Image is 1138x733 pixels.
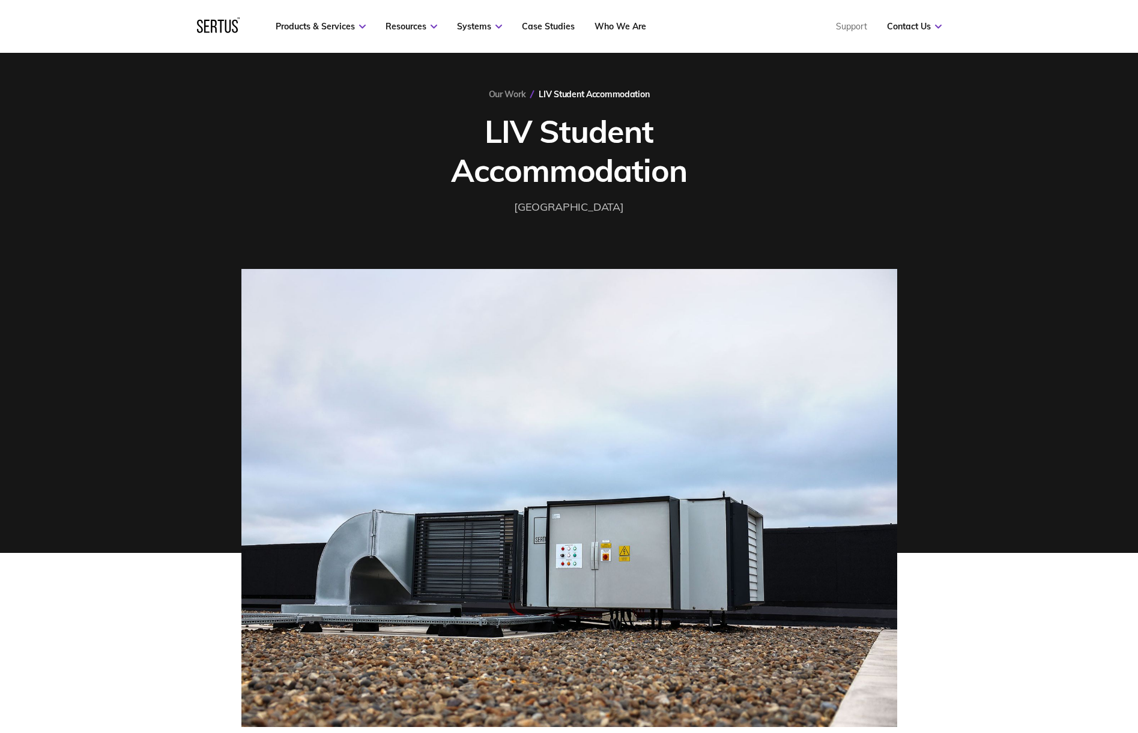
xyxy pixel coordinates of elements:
[276,21,366,32] a: Products & Services
[374,112,764,190] h1: LIV Student Accommodation
[595,21,646,32] a: Who We Are
[457,21,502,32] a: Systems
[887,21,942,32] a: Contact Us
[922,594,1138,733] iframe: Chat Widget
[514,199,624,216] div: [GEOGRAPHIC_DATA]
[522,21,575,32] a: Case Studies
[489,89,526,100] a: Our Work
[836,21,867,32] a: Support
[386,21,437,32] a: Resources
